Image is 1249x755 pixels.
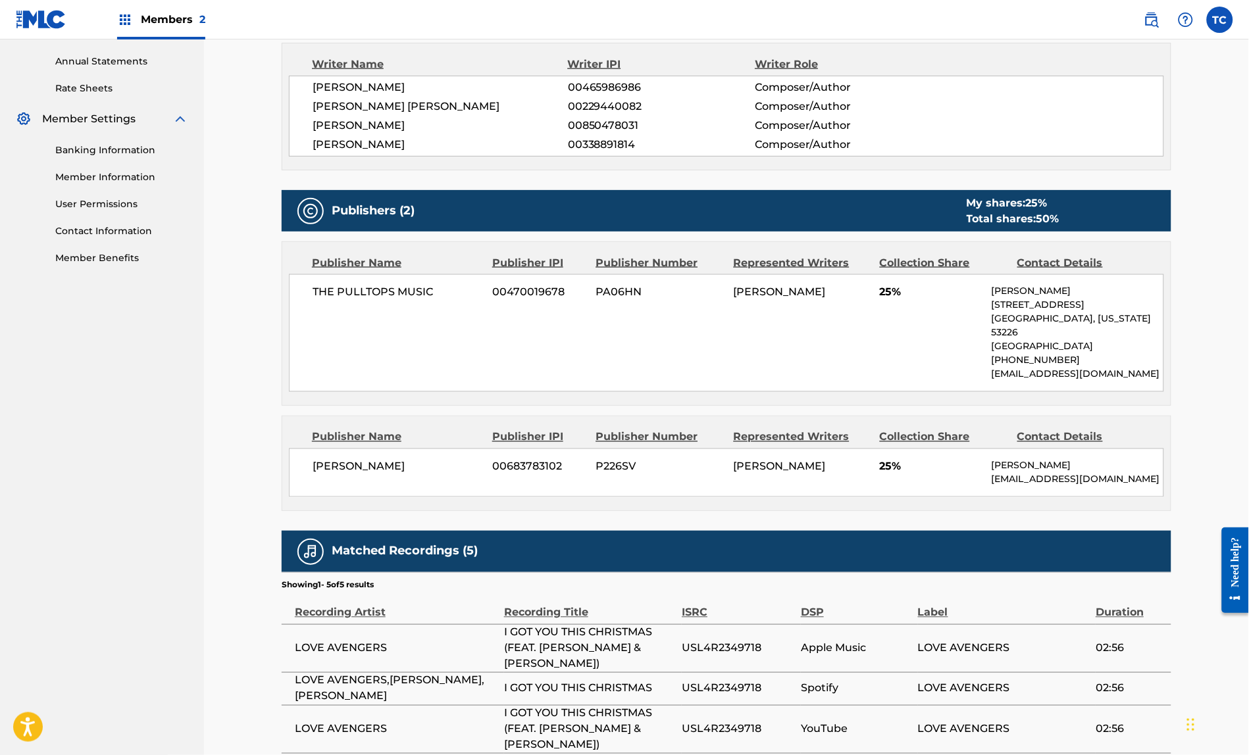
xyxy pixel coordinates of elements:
span: 02:56 [1096,681,1165,696]
span: Composer/Author [755,80,925,95]
span: USL4R2349718 [682,641,794,656]
p: [EMAIL_ADDRESS][DOMAIN_NAME] [992,368,1163,381]
span: 50 % [1036,212,1059,225]
div: Duration [1096,591,1165,621]
img: Matched Recordings [303,544,319,560]
div: Represented Writers [734,255,870,271]
span: 00683783102 [493,459,586,475]
span: YouTube [801,721,911,737]
div: Recording Title [504,591,675,621]
img: Publishers [303,203,319,219]
span: USL4R2349718 [682,721,794,737]
span: LOVE AVENGERS [918,641,1089,656]
h5: Matched Recordings (5) [332,544,478,559]
div: Help [1173,7,1199,33]
div: Label [918,591,1089,621]
iframe: Chat Widget [1183,692,1249,755]
span: 00465986986 [568,80,755,95]
span: [PERSON_NAME] [313,80,568,95]
div: Contact Details [1017,429,1145,445]
img: expand [172,111,188,127]
div: My shares: [967,195,1059,211]
a: Public Search [1138,7,1165,33]
span: LOVE AVENGERS [295,721,497,737]
div: Contact Details [1017,255,1145,271]
p: [PERSON_NAME] [992,459,1163,473]
span: Composer/Author [755,118,925,134]
span: [PERSON_NAME] [734,286,826,299]
div: Publisher Name [312,255,482,271]
span: THE PULLTOPS MUSIC [313,285,483,301]
span: Apple Music [801,641,911,656]
div: ISRC [682,591,794,621]
span: [PERSON_NAME] [313,459,483,475]
span: 25 % [1026,197,1048,209]
span: Members [141,12,205,27]
img: Member Settings [16,111,32,127]
div: Total shares: [967,211,1059,227]
span: Composer/Author [755,99,925,114]
span: 25% [880,285,982,301]
span: 00850478031 [568,118,755,134]
p: [STREET_ADDRESS] [992,299,1163,312]
span: 2 [199,13,205,26]
span: [PERSON_NAME] [313,137,568,153]
div: DSP [801,591,911,621]
span: Composer/Author [755,137,925,153]
span: Spotify [801,681,911,696]
a: Contact Information [55,224,188,238]
span: 02:56 [1096,721,1165,737]
div: Writer Name [312,57,568,72]
div: Writer Role [755,57,925,72]
p: [GEOGRAPHIC_DATA], [US_STATE] 53226 [992,312,1163,340]
span: PA06HN [596,285,724,301]
p: [GEOGRAPHIC_DATA] [992,340,1163,354]
p: Showing 1 - 5 of 5 results [282,579,374,591]
div: Collection Share [880,429,1007,445]
span: I GOT YOU THIS CHRISTMAS [504,681,675,696]
span: [PERSON_NAME] [734,460,826,473]
a: Annual Statements [55,55,188,68]
div: Represented Writers [734,429,870,445]
img: search [1144,12,1160,28]
div: Publisher IPI [492,429,586,445]
div: Collection Share [880,255,1007,271]
div: Publisher Number [596,255,723,271]
span: I GOT YOU THIS CHRISTMAS (FEAT. [PERSON_NAME] & [PERSON_NAME]) [504,706,675,753]
span: 00229440082 [568,99,755,114]
span: I GOT YOU THIS CHRISTMAS (FEAT. [PERSON_NAME] & [PERSON_NAME]) [504,625,675,672]
p: [PHONE_NUMBER] [992,354,1163,368]
span: [PERSON_NAME] [PERSON_NAME] [313,99,568,114]
a: Rate Sheets [55,82,188,95]
img: Top Rightsholders [117,12,133,28]
div: User Menu [1207,7,1233,33]
a: Banking Information [55,143,188,157]
div: Publisher Number [596,429,723,445]
a: Member Benefits [55,251,188,265]
span: Member Settings [42,111,136,127]
span: 00470019678 [493,285,586,301]
span: P226SV [596,459,724,475]
span: LOVE AVENGERS [918,721,1089,737]
a: User Permissions [55,197,188,211]
iframe: Resource Center [1213,516,1249,625]
span: LOVE AVENGERS,[PERSON_NAME],[PERSON_NAME] [295,673,497,704]
div: Recording Artist [295,591,497,621]
span: LOVE AVENGERS [295,641,497,656]
div: Publisher IPI [492,255,586,271]
span: LOVE AVENGERS [918,681,1089,696]
img: help [1178,12,1194,28]
span: 00338891814 [568,137,755,153]
div: Writer IPI [568,57,755,72]
p: [PERSON_NAME] [992,285,1163,299]
span: 02:56 [1096,641,1165,656]
span: USL4R2349718 [682,681,794,696]
img: MLC Logo [16,10,66,29]
div: Drag [1187,705,1195,744]
h5: Publishers (2) [332,203,415,218]
a: Member Information [55,170,188,184]
p: [EMAIL_ADDRESS][DOMAIN_NAME] [992,473,1163,487]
